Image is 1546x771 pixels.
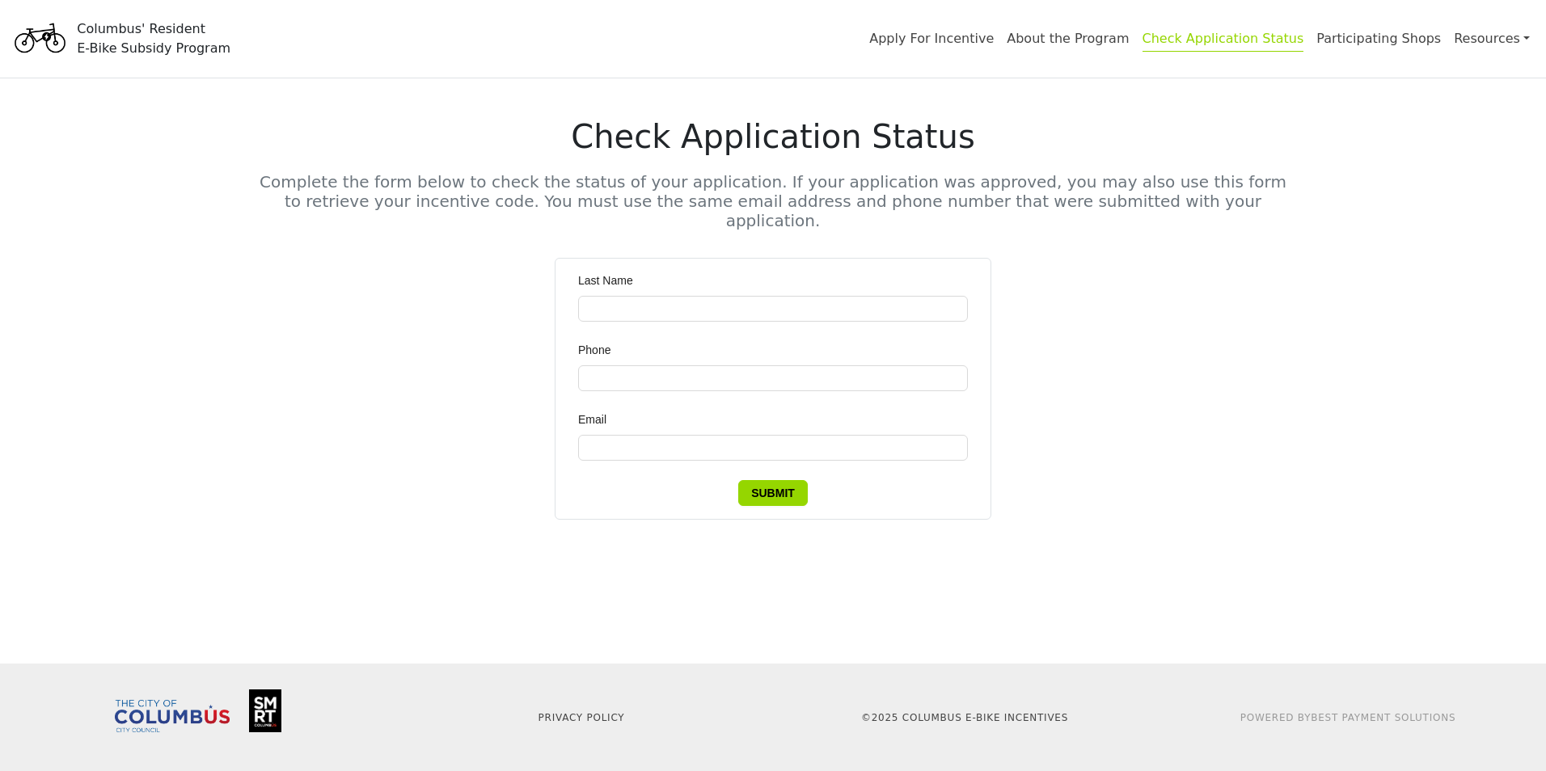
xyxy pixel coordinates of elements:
h1: Check Application Status [259,117,1287,156]
button: Submit [738,480,808,506]
a: Columbus' ResidentE-Bike Subsidy Program [10,28,230,48]
p: © 2025 Columbus E-Bike Incentives [783,710,1147,725]
input: Phone [578,365,968,391]
img: Smart Columbus [249,689,281,732]
a: About the Program [1007,31,1129,46]
a: Check Application Status [1143,31,1304,52]
input: Last Name [578,296,968,322]
h5: Complete the form below to check the status of your application. If your application was approved... [259,172,1287,230]
a: Resources [1454,23,1530,55]
div: Columbus' Resident E-Bike Subsidy Program [77,19,230,58]
label: Phone [578,341,622,359]
a: Privacy Policy [539,712,625,723]
img: Columbus City Council [115,700,230,732]
span: Submit [751,484,795,502]
a: Apply For Incentive [869,31,994,46]
a: Powered ByBest Payment Solutions [1240,712,1456,723]
img: Program logo [10,11,70,67]
input: Email [578,435,968,461]
label: Email [578,411,618,428]
a: Participating Shops [1316,31,1441,46]
label: Last Name [578,272,644,289]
